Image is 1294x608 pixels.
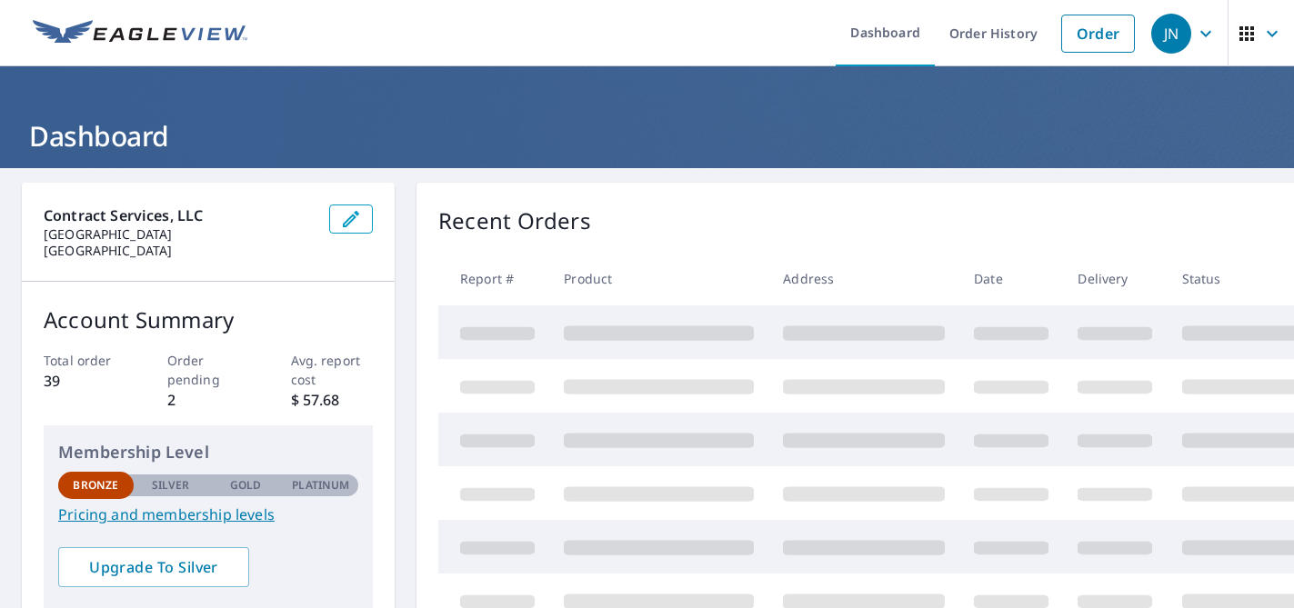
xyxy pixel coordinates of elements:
th: Product [549,252,768,305]
p: Total order [44,351,126,370]
th: Report # [438,252,549,305]
h1: Dashboard [22,117,1272,154]
th: Address [768,252,959,305]
p: [GEOGRAPHIC_DATA] [44,226,315,243]
a: Pricing and membership levels [58,503,358,525]
th: Delivery [1063,252,1167,305]
p: Bronze [73,477,118,493]
img: EV Logo [33,20,247,47]
p: Silver [152,477,190,493]
a: Upgrade To Silver [58,547,249,587]
span: Upgrade To Silver [73,557,235,577]
p: Order pending [167,351,250,389]
p: Contract Services, LLC [44,204,315,226]
a: Order [1061,15,1135,53]
p: Gold [230,477,261,493]
p: 2 [167,389,250,411]
p: Account Summary [44,304,373,336]
p: 39 [44,370,126,392]
p: [GEOGRAPHIC_DATA] [44,243,315,259]
p: Avg. report cost [291,351,374,389]
p: $ 57.68 [291,389,374,411]
p: Platinum [292,477,349,493]
p: Membership Level [58,440,358,464]
div: JN [1151,14,1191,54]
p: Recent Orders [438,204,591,237]
th: Date [959,252,1063,305]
